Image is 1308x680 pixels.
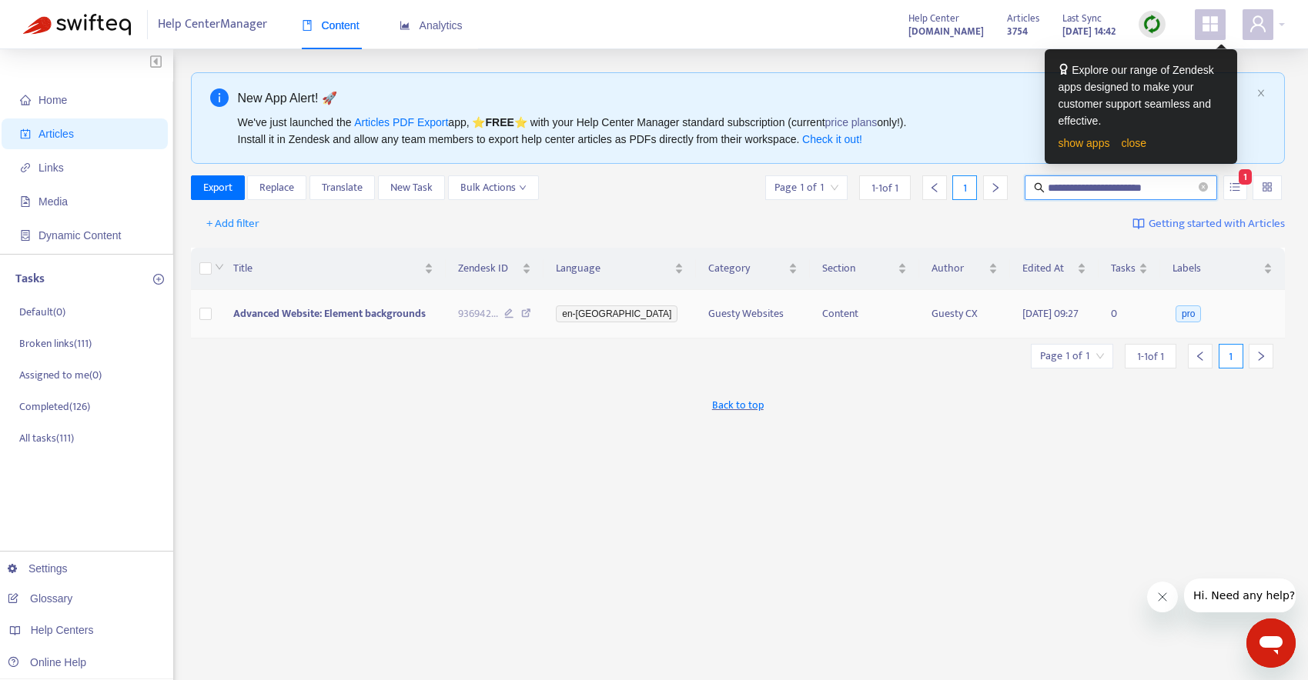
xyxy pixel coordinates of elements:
[1062,10,1102,27] span: Last Sync
[1059,62,1223,129] div: Explore our range of Zendesk apps designed to make your customer support seamless and effective.
[354,116,448,128] a: Articles PDF Export
[38,195,68,208] span: Media
[221,248,446,290] th: Title
[1223,175,1247,200] button: unordered-list
[19,398,90,415] p: Completed ( 126 )
[1173,260,1260,277] span: Labels
[1142,15,1162,34] img: sync.dc5367851b00ba804db3.png
[191,175,245,200] button: Export
[1099,290,1160,338] td: 0
[802,133,862,145] a: Check it out!
[1219,344,1243,368] div: 1
[1034,182,1045,193] span: search
[1239,169,1252,185] span: 1
[1132,212,1285,236] a: Getting started with Articles
[1199,182,1208,192] span: close-circle
[238,114,1251,148] div: We've just launched the app, ⭐ ⭐️ with your Help Center Manager standard subscription (current on...
[1022,260,1075,277] span: Edited At
[929,182,940,193] span: left
[556,305,677,322] span: en-[GEOGRAPHIC_DATA]
[20,230,31,241] span: container
[696,248,810,290] th: Category
[19,304,65,320] p: Default ( 0 )
[485,116,513,128] b: FREE
[1195,351,1206,362] span: left
[233,305,426,322] span: Advanced Website: Element backgrounds
[932,260,985,277] span: Author
[378,175,445,200] button: New Task
[460,179,527,196] span: Bulk Actions
[825,116,878,128] a: price plans
[919,290,1010,338] td: Guesty CX
[19,335,92,352] p: Broken links ( 111 )
[810,248,919,290] th: Section
[1007,23,1028,40] strong: 3754
[458,305,498,322] span: 936942 ...
[1199,181,1208,195] span: close-circle
[1176,305,1201,322] span: pro
[1059,137,1110,149] a: show apps
[990,182,1001,193] span: right
[206,215,259,233] span: + Add filter
[1132,218,1145,230] img: image-link
[1149,215,1285,233] span: Getting started with Articles
[203,179,232,196] span: Export
[822,260,895,277] span: Section
[1111,260,1136,277] span: Tasks
[446,248,544,290] th: Zendesk ID
[919,248,1010,290] th: Author
[1246,618,1296,668] iframe: Button to launch messaging window
[1201,15,1219,33] span: appstore
[20,162,31,173] span: link
[519,184,527,192] span: down
[908,10,959,27] span: Help Center
[195,212,271,236] button: + Add filter
[556,260,671,277] span: Language
[15,270,45,288] p: Tasks
[1121,137,1146,149] a: close
[1022,305,1079,322] span: [DATE] 09:27
[708,260,785,277] span: Category
[259,179,294,196] span: Replace
[952,175,977,200] div: 1
[1256,88,1266,98] span: close
[19,430,74,446] p: All tasks ( 111 )
[322,179,363,196] span: Translate
[400,19,463,32] span: Analytics
[238,88,1251,108] div: New App Alert! 🚀
[1256,351,1266,362] span: right
[38,162,64,174] span: Links
[158,10,267,39] span: Help Center Manager
[1147,582,1178,612] iframe: Close message
[544,248,696,290] th: Language
[400,20,410,31] span: area-chart
[38,229,121,242] span: Dynamic Content
[302,20,313,31] span: book
[696,290,810,338] td: Guesty Websites
[23,14,131,35] img: Swifteq
[448,175,539,200] button: Bulk Actionsdown
[1249,15,1267,33] span: user
[908,23,984,40] strong: [DOMAIN_NAME]
[38,128,74,140] span: Articles
[1160,248,1285,290] th: Labels
[8,656,86,668] a: Online Help
[908,22,984,40] a: [DOMAIN_NAME]
[8,592,72,605] a: Glossary
[810,290,919,338] td: Content
[712,397,764,413] span: Back to top
[1062,23,1116,40] strong: [DATE] 14:42
[1099,248,1160,290] th: Tasks
[1256,88,1266,98] button: close
[38,94,67,106] span: Home
[153,274,164,285] span: plus-circle
[302,19,360,32] span: Content
[390,179,433,196] span: New Task
[1007,10,1039,27] span: Articles
[19,367,102,383] p: Assigned to me ( 0 )
[215,262,224,272] span: down
[1010,248,1099,290] th: Edited At
[210,88,229,107] span: info-circle
[1137,348,1164,365] span: 1 - 1 of 1
[31,624,94,636] span: Help Centers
